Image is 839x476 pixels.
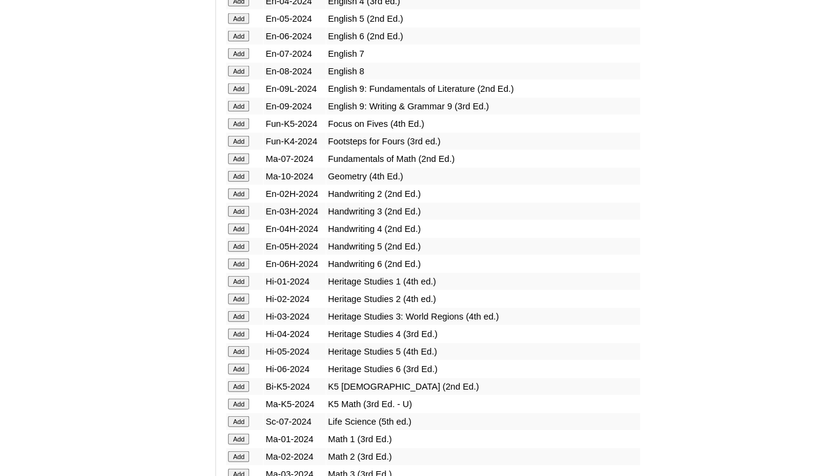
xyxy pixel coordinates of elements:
td: English 7 [326,45,640,62]
td: Handwriting 4 (2nd Ed.) [326,220,640,237]
input: Add [228,206,249,217]
td: K5 [DEMOGRAPHIC_DATA] (2nd Ed.) [326,378,640,395]
td: En-04H-2024 [264,220,325,237]
td: English 9: Writing & Grammar 9 (3rd Ed.) [326,98,640,115]
input: Add [228,48,249,59]
td: English 8 [326,63,640,80]
td: K5 Math (3rd Ed. - U) [326,396,640,413]
td: Ma-07-2024 [264,150,325,167]
td: En-07-2024 [264,45,325,62]
input: Add [228,259,249,269]
input: Add [228,241,249,252]
td: Hi-03-2024 [264,308,325,325]
input: Add [228,364,249,375]
input: Add [228,399,249,410]
td: Fun-K5-2024 [264,115,325,132]
td: Handwriting 3 (2nd Ed.) [326,203,640,220]
td: En-03H-2024 [264,203,325,220]
td: Life Science (5th ed.) [326,413,640,430]
td: English 9: Fundamentals of Literature (2nd Ed.) [326,80,640,97]
td: Ma-01-2024 [264,431,325,448]
td: En-05-2024 [264,10,325,27]
input: Add [228,294,249,304]
input: Add [228,416,249,427]
td: Heritage Studies 1 (4th ed.) [326,273,640,290]
td: Ma-10-2024 [264,168,325,185]
td: Geometry (4th Ed.) [326,168,640,185]
td: Ma-K5-2024 [264,396,325,413]
input: Add [228,346,249,357]
input: Add [228,311,249,322]
td: En-09L-2024 [264,80,325,97]
td: Math 1 (3rd Ed.) [326,431,640,448]
td: En-06-2024 [264,28,325,45]
td: Handwriting 5 (2nd Ed.) [326,238,640,255]
td: Heritage Studies 4 (3rd Ed.) [326,326,640,343]
input: Add [228,434,249,445]
input: Add [228,451,249,462]
td: Ma-02-2024 [264,448,325,465]
td: English 5 (2nd Ed.) [326,10,640,27]
td: En-02H-2024 [264,185,325,202]
td: Hi-02-2024 [264,291,325,307]
td: Math 2 (3rd Ed.) [326,448,640,465]
input: Add [228,31,249,42]
td: English 6 (2nd Ed.) [326,28,640,45]
input: Add [228,381,249,392]
td: En-05H-2024 [264,238,325,255]
td: Heritage Studies 6 (3rd Ed.) [326,361,640,378]
td: Fun-K4-2024 [264,133,325,150]
input: Add [228,329,249,339]
td: Focus on Fives (4th Ed.) [326,115,640,132]
td: Hi-01-2024 [264,273,325,290]
td: Hi-04-2024 [264,326,325,343]
td: Bi-K5-2024 [264,378,325,395]
td: Hi-05-2024 [264,343,325,360]
input: Add [228,188,249,199]
td: En-09-2024 [264,98,325,115]
td: Heritage Studies 3: World Regions (4th ed.) [326,308,640,325]
td: Footsteps for Fours (3rd ed.) [326,133,640,150]
td: Handwriting 6 (2nd Ed.) [326,256,640,272]
input: Add [228,66,249,77]
td: Heritage Studies 2 (4th ed.) [326,291,640,307]
input: Add [228,118,249,129]
input: Add [228,224,249,234]
input: Add [228,83,249,94]
td: En-06H-2024 [264,256,325,272]
td: Hi-06-2024 [264,361,325,378]
td: Fundamentals of Math (2nd Ed.) [326,150,640,167]
input: Add [228,153,249,164]
td: Sc-07-2024 [264,413,325,430]
input: Add [228,171,249,182]
input: Add [228,13,249,24]
td: Heritage Studies 5 (4th Ed.) [326,343,640,360]
input: Add [228,101,249,112]
input: Add [228,276,249,287]
td: Handwriting 2 (2nd Ed.) [326,185,640,202]
td: En-08-2024 [264,63,325,80]
input: Add [228,136,249,147]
